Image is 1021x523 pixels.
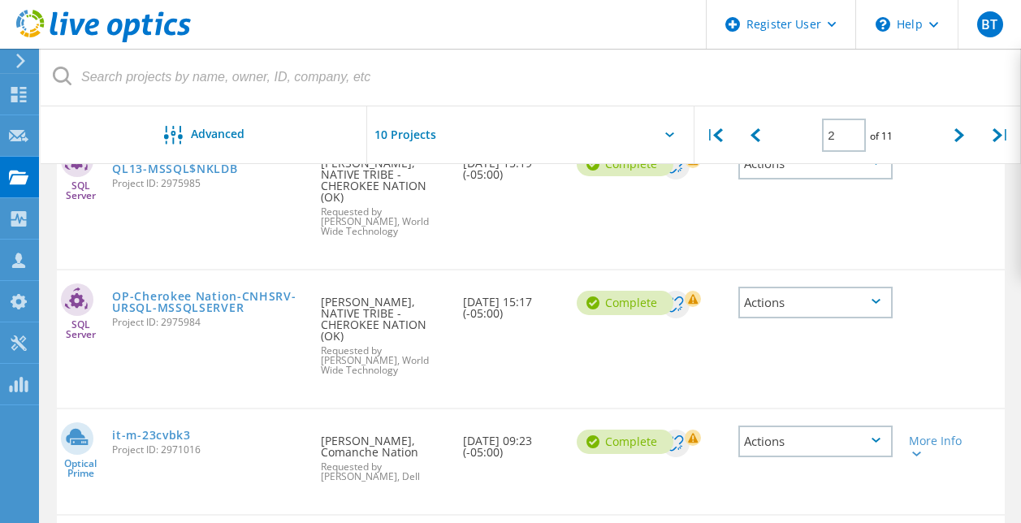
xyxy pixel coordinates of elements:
[112,291,305,313] a: OP-Cherokee Nation-CNHSRV-URSQL-MSSQLSERVER
[738,287,893,318] div: Actions
[112,430,190,441] a: it-m-23cvbk3
[980,106,1021,164] div: |
[57,181,104,201] span: SQL Server
[321,346,447,375] span: Requested by [PERSON_NAME], World Wide Technology
[112,445,305,455] span: Project ID: 2971016
[876,17,890,32] svg: \n
[313,270,455,391] div: [PERSON_NAME], NATIVE TRIBE - CHEROKEE NATION (OK)
[16,34,191,45] a: Live Optics Dashboard
[577,291,673,315] div: Complete
[112,318,305,327] span: Project ID: 2975984
[313,409,455,498] div: [PERSON_NAME], Comanche Nation
[455,270,569,335] div: [DATE] 15:17 (-05:00)
[694,106,735,164] div: |
[909,435,968,458] div: More Info
[57,320,104,339] span: SQL Server
[870,129,893,143] span: of 11
[321,462,447,482] span: Requested by [PERSON_NAME], Dell
[313,132,455,253] div: [PERSON_NAME], NATIVE TRIBE - CHEROKEE NATION (OK)
[191,128,244,140] span: Advanced
[981,18,997,31] span: BT
[455,409,569,474] div: [DATE] 09:23 (-05:00)
[112,152,305,175] a: OP-Cherokee Nation-CNHSRV-SQL13-MSSQL$NKLDB
[57,459,104,478] span: Optical Prime
[577,430,673,454] div: Complete
[112,179,305,188] span: Project ID: 2975985
[321,207,447,236] span: Requested by [PERSON_NAME], World Wide Technology
[738,426,893,457] div: Actions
